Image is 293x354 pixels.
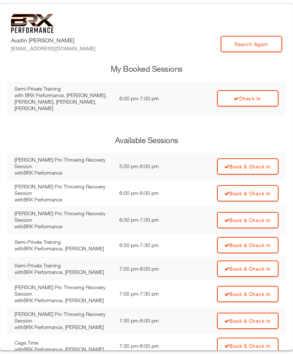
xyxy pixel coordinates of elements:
a: Book & Check In [217,185,279,201]
img: 6f7da32581c89ca25d665dc3aae533e4f14fe3ef_original.svg [11,14,54,33]
div: [PERSON_NAME] Pro Throwing Recovery Session [14,183,112,196]
td: 6:00 pm - 7:00 pm [116,82,182,115]
div: [EMAIL_ADDRESS][DOMAIN_NAME] [11,45,95,52]
div: with BRX Performance, [PERSON_NAME] [14,245,112,252]
a: Book & Check In [217,313,279,329]
div: with BRX Performance, [PERSON_NAME], [PERSON_NAME], [PERSON_NAME], [PERSON_NAME] [14,92,112,112]
div: [PERSON_NAME] Pro Throwing Recovery Session [14,157,112,170]
td: 6:00 pm - 6:30 pm [116,180,182,207]
td: 6:30 pm - 7:30 pm [116,233,182,257]
td: 5:30 pm - 6:00 pm [116,153,182,180]
div: with BRX Performance [14,223,112,230]
a: Search Again [221,36,282,52]
div: with BRX Performance, [PERSON_NAME] [14,269,112,275]
div: Semi-Private Training [14,86,112,92]
h3: Available Sessions [7,135,286,146]
div: Semi-Private Training [14,262,112,269]
div: [PERSON_NAME] Pro Throwing Recovery Session [14,284,112,297]
div: Cage Time [14,340,112,346]
a: Book & Check In [217,286,279,302]
a: Book & Check In [217,212,279,228]
a: Check In [217,90,279,107]
a: Book & Check In [217,338,279,354]
div: with BRX Performance, [PERSON_NAME] [14,346,112,353]
td: 7:30 pm - 8:00 pm [116,307,182,334]
td: 7:00 pm - 8:00 pm [116,257,182,280]
td: 6:30 pm - 7:00 pm [116,207,182,233]
div: with BRX Performance, [PERSON_NAME] [14,324,112,330]
a: Book & Check In [217,261,279,277]
div: with BRX Performance [14,196,112,203]
label: Austin [PERSON_NAME] [11,36,95,52]
a: Book & Check In [217,158,279,175]
div: [PERSON_NAME] Pro Throwing Recovery Session [14,210,112,223]
td: 7:00 pm - 7:30 pm [116,280,182,307]
div: Semi-Private Training [14,239,112,245]
h3: My Booked Sessions [7,63,286,75]
div: [PERSON_NAME] Pro Throwing Recovery Session [14,311,112,324]
div: with BRX Performance, [PERSON_NAME] [14,297,112,304]
a: Book & Check In [217,237,279,253]
div: with BRX Performance [14,170,112,176]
